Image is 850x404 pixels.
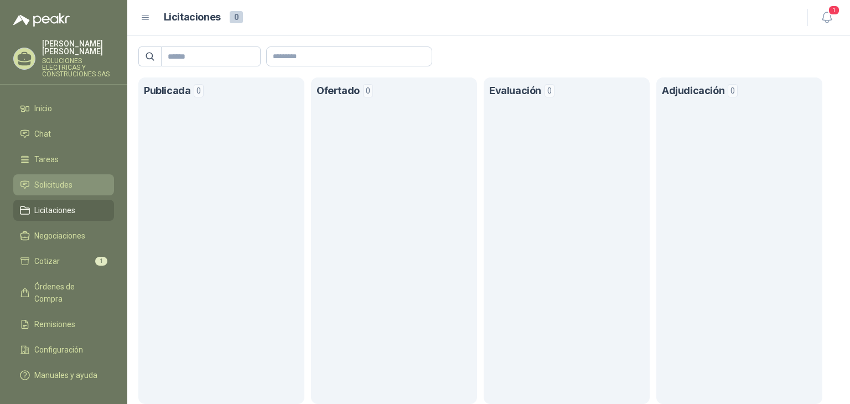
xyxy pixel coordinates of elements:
[13,13,70,27] img: Logo peakr
[728,84,738,97] span: 0
[13,98,114,119] a: Inicio
[13,174,114,195] a: Solicitudes
[13,314,114,335] a: Remisiones
[34,102,52,115] span: Inicio
[194,84,204,97] span: 0
[144,83,190,99] h1: Publicada
[34,369,97,381] span: Manuales y ayuda
[13,200,114,221] a: Licitaciones
[34,153,59,165] span: Tareas
[95,257,107,266] span: 1
[164,9,221,25] h1: Licitaciones
[13,123,114,144] a: Chat
[363,84,373,97] span: 0
[34,281,103,305] span: Órdenes de Compra
[662,83,724,99] h1: Adjudicación
[42,58,114,77] p: SOLUCIONES ELECTRICAS Y CONSTRUCIONES SAS
[34,230,85,242] span: Negociaciones
[34,318,75,330] span: Remisiones
[34,128,51,140] span: Chat
[828,5,840,15] span: 1
[34,179,72,191] span: Solicitudes
[34,255,60,267] span: Cotizar
[489,83,541,99] h1: Evaluación
[13,225,114,246] a: Negociaciones
[13,339,114,360] a: Configuración
[34,204,75,216] span: Licitaciones
[13,251,114,272] a: Cotizar1
[13,149,114,170] a: Tareas
[230,11,243,23] span: 0
[545,84,554,97] span: 0
[317,83,360,99] h1: Ofertado
[13,276,114,309] a: Órdenes de Compra
[13,365,114,386] a: Manuales y ayuda
[34,344,83,356] span: Configuración
[817,8,837,28] button: 1
[42,40,114,55] p: [PERSON_NAME] [PERSON_NAME]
